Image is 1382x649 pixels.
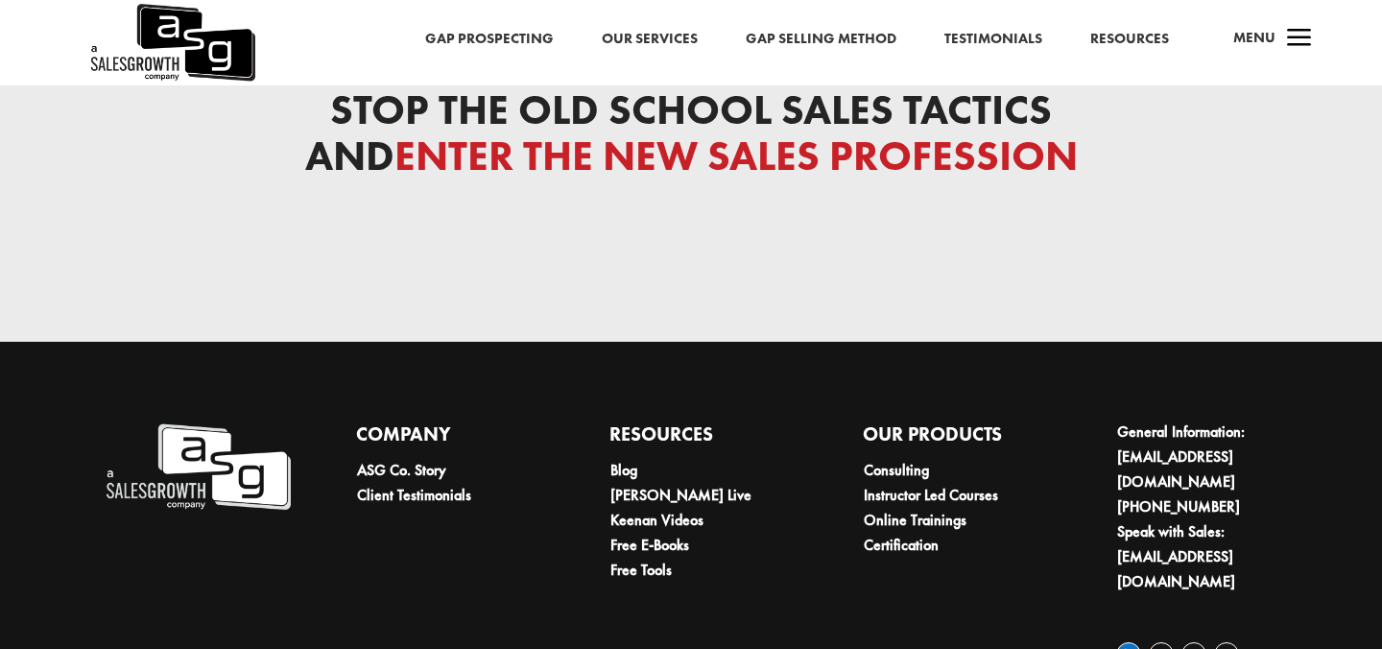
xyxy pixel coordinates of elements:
[425,27,554,52] a: Gap Prospecting
[104,420,291,515] img: A Sales Growth Company
[610,460,637,480] a: Blog
[610,535,689,555] a: Free E-Books
[1117,446,1235,492] a: [EMAIL_ADDRESS][DOMAIN_NAME]
[610,560,672,580] a: Free Tools
[609,420,797,458] h4: Resources
[1233,28,1275,47] span: Menu
[944,27,1042,52] a: Testimonials
[864,510,966,530] a: Online Trainings
[864,485,998,505] a: Instructor Led Courses
[229,87,1153,189] h3: Stop the Old School Sales Tactics and
[356,420,543,458] h4: Company
[863,420,1050,458] h4: Our Products
[746,27,896,52] a: Gap Selling Method
[864,535,939,555] a: Certification
[1117,519,1303,594] li: Speak with Sales:
[1280,20,1319,59] span: a
[864,460,929,480] a: Consulting
[1117,496,1240,517] a: [PHONE_NUMBER]
[357,485,471,505] a: Client Testimonials
[602,27,698,52] a: Our Services
[357,460,446,480] a: ASG Co. Story
[1090,27,1169,52] a: Resources
[610,485,751,505] a: [PERSON_NAME] Live
[394,130,1078,182] span: Enter the New Sales Profession
[1117,546,1235,591] a: [EMAIL_ADDRESS][DOMAIN_NAME]
[610,510,703,530] a: Keenan Videos
[1117,420,1303,494] li: General Information:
